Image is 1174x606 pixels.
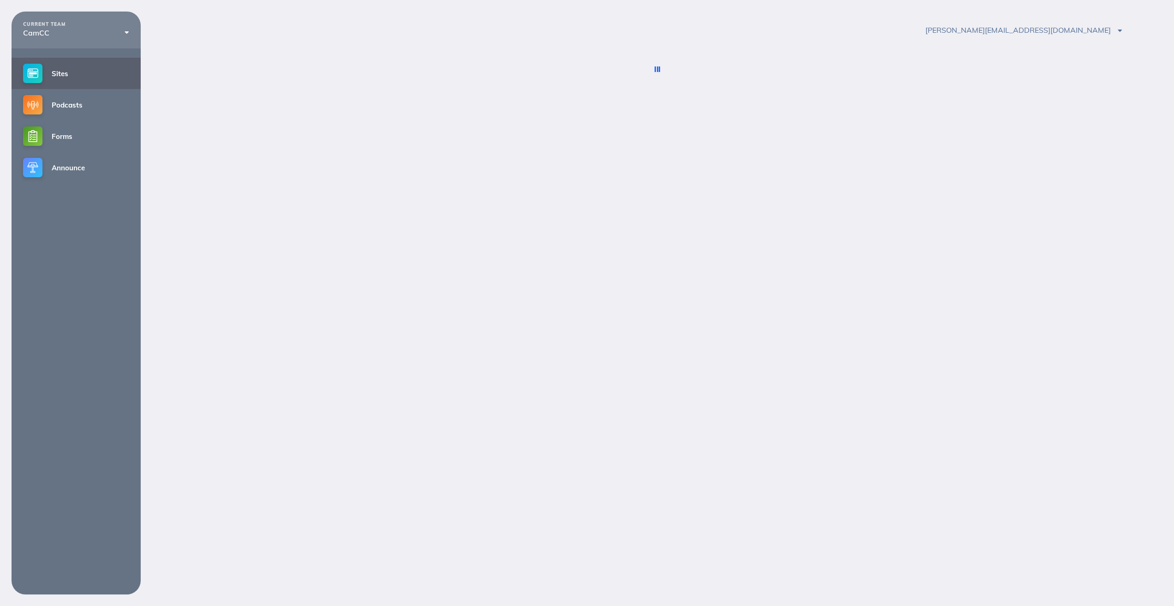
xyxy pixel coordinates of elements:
a: Forms [12,120,141,152]
a: Podcasts [12,89,141,120]
span: [PERSON_NAME][EMAIL_ADDRESS][DOMAIN_NAME] [925,25,1122,35]
div: Loading [657,66,658,73]
a: Announce [12,152,141,183]
img: announce-small@2x.png [23,158,42,177]
img: forms-small@2x.png [23,126,42,146]
img: podcasts-small@2x.png [23,95,42,114]
div: CamCC [23,29,129,37]
img: sites-small@2x.png [23,64,42,83]
div: CURRENT TEAM [23,22,129,27]
a: Sites [12,58,141,89]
